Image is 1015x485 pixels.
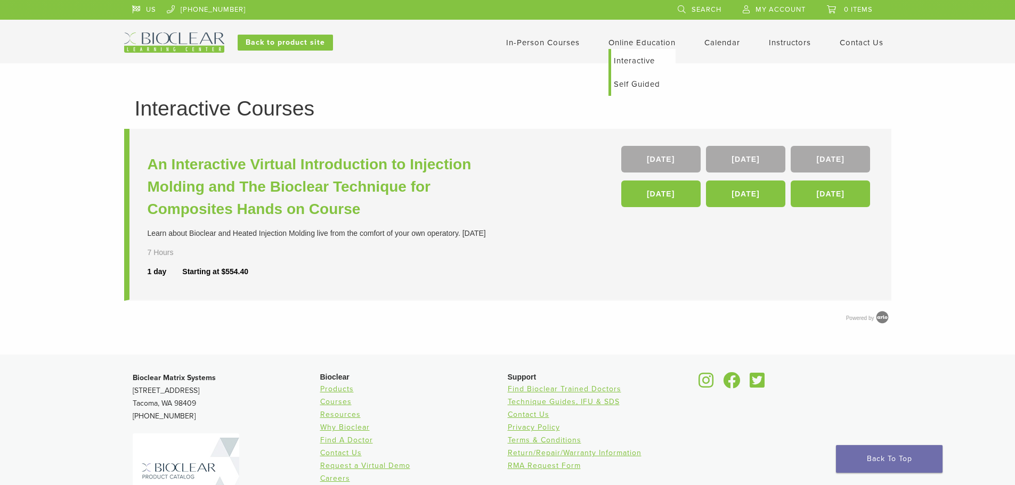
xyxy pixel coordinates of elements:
a: [DATE] [791,146,870,172]
a: Contact Us [320,448,362,457]
a: [DATE] [621,146,701,172]
a: [DATE] [706,180,785,207]
a: Technique Guides, IFU & SDS [508,397,620,406]
a: In-Person Courses [506,38,580,47]
a: RMA Request Form [508,461,581,470]
span: Bioclear [320,373,350,381]
img: Arlo training & Event Software [874,309,890,325]
span: My Account [756,5,806,14]
a: Back to product site [238,35,333,51]
div: Starting at $554.40 [182,266,248,277]
a: Careers [320,474,350,483]
strong: Bioclear Matrix Systems [133,373,216,382]
a: Resources [320,410,361,419]
div: 1 day [148,266,183,277]
a: [DATE] [791,180,870,207]
a: Bioclear [695,379,718,389]
a: Request a Virtual Demo [320,461,410,470]
a: Bioclear [720,379,744,389]
a: Powered by [846,315,891,321]
a: Find A Doctor [320,435,373,445]
a: Terms & Conditions [508,435,581,445]
a: Products [320,384,354,393]
a: Privacy Policy [508,423,560,432]
a: Contact Us [840,38,883,47]
a: Online Education [608,38,676,47]
a: Return/Repair/Warranty Information [508,448,642,457]
a: Self Guided [611,72,676,96]
h1: Interactive Courses [135,98,881,119]
a: [DATE] [621,180,701,207]
p: [STREET_ADDRESS] Tacoma, WA 98409 [PHONE_NUMBER] [133,372,320,423]
a: Calendar [704,38,740,47]
a: An Interactive Virtual Introduction to Injection Molding and The Bioclear Technique for Composite... [148,153,510,220]
a: Contact Us [508,410,549,419]
div: , , , , , [621,146,873,212]
a: Bioclear [746,379,769,389]
a: Courses [320,397,352,406]
div: 7 Hours [148,247,202,258]
span: Support [508,373,537,381]
img: Bioclear [124,32,224,53]
a: Find Bioclear Trained Doctors [508,384,621,393]
a: Instructors [769,38,811,47]
a: Back To Top [836,445,943,473]
span: Search [692,5,721,14]
span: 0 items [844,5,873,14]
a: Interactive [611,49,676,72]
a: [DATE] [706,146,785,172]
div: Learn about Bioclear and Heated Injection Molding live from the comfort of your own operatory. [D... [148,228,510,239]
a: Why Bioclear [320,423,370,432]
